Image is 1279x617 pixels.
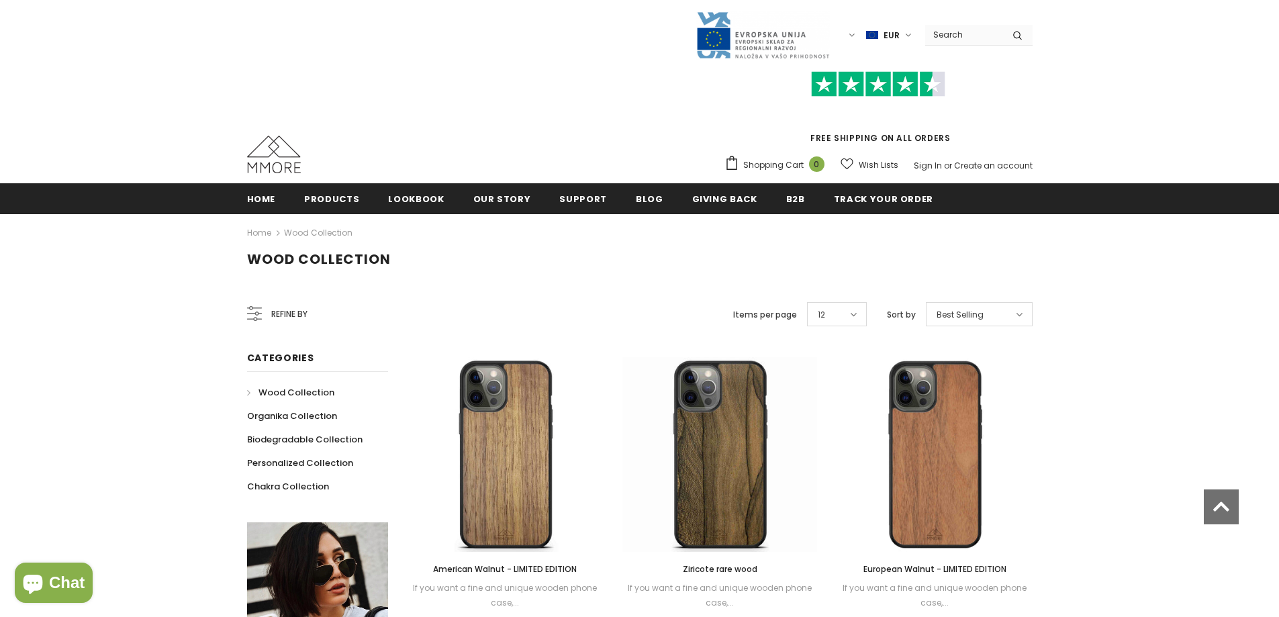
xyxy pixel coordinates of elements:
[408,562,603,577] a: American Walnut - LIMITED EDITION
[284,227,352,238] a: Wood Collection
[937,308,984,322] span: Best Selling
[743,158,804,172] span: Shopping Cart
[692,183,757,213] a: Giving back
[733,308,797,322] label: Items per page
[247,451,353,475] a: Personalized Collection
[944,160,952,171] span: or
[247,381,334,404] a: Wood Collection
[388,183,444,213] a: Lookbook
[696,29,830,40] a: Javni Razpis
[247,428,363,451] a: Biodegradable Collection
[636,183,663,213] a: Blog
[247,457,353,469] span: Personalized Collection
[834,183,933,213] a: Track your order
[724,155,831,175] a: Shopping Cart 0
[247,250,391,269] span: Wood Collection
[811,71,945,97] img: Trust Pilot Stars
[683,563,757,575] span: Ziricote rare wood
[786,193,805,205] span: B2B
[863,563,1006,575] span: European Walnut - LIMITED EDITION
[786,183,805,213] a: B2B
[388,193,444,205] span: Lookbook
[247,183,276,213] a: Home
[271,307,307,322] span: Refine by
[724,77,1033,144] span: FREE SHIPPING ON ALL ORDERS
[408,581,603,610] div: If you want a fine and unique wooden phone case,...
[11,563,97,606] inbox-online-store-chat: Shopify online store chat
[622,562,817,577] a: Ziricote rare wood
[473,183,531,213] a: Our Story
[636,193,663,205] span: Blog
[304,193,359,205] span: Products
[954,160,1033,171] a: Create an account
[247,475,329,498] a: Chakra Collection
[925,25,1002,44] input: Search Site
[834,193,933,205] span: Track your order
[884,29,900,42] span: EUR
[696,11,830,60] img: Javni Razpis
[559,193,607,205] span: support
[724,97,1033,132] iframe: Customer reviews powered by Trustpilot
[304,183,359,213] a: Products
[247,480,329,493] span: Chakra Collection
[258,386,334,399] span: Wood Collection
[809,156,824,172] span: 0
[247,136,301,173] img: MMORE Cases
[473,193,531,205] span: Our Story
[859,158,898,172] span: Wish Lists
[247,404,337,428] a: Organika Collection
[559,183,607,213] a: support
[247,433,363,446] span: Biodegradable Collection
[433,563,577,575] span: American Walnut - LIMITED EDITION
[914,160,942,171] a: Sign In
[818,308,825,322] span: 12
[622,581,817,610] div: If you want a fine and unique wooden phone case,...
[841,153,898,177] a: Wish Lists
[247,351,314,365] span: Categories
[247,225,271,241] a: Home
[692,193,757,205] span: Giving back
[837,562,1032,577] a: European Walnut - LIMITED EDITION
[247,193,276,205] span: Home
[887,308,916,322] label: Sort by
[837,581,1032,610] div: If you want a fine and unique wooden phone case,...
[247,410,337,422] span: Organika Collection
